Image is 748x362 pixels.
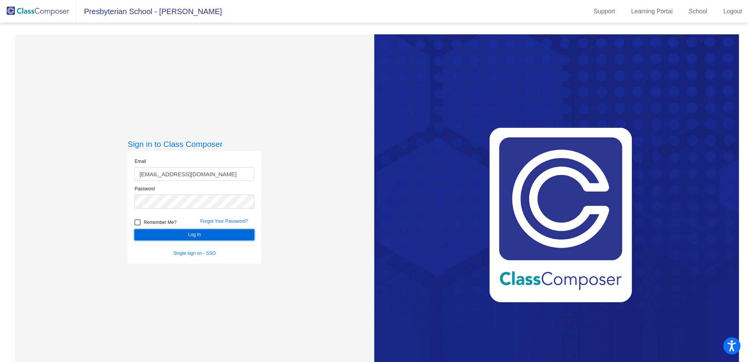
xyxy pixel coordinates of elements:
button: Log In [134,229,254,240]
h3: Sign in to Class Composer [128,139,261,149]
a: Learning Portal [625,5,679,18]
a: Forgot Your Password? [200,219,248,224]
a: Support [588,5,621,18]
a: Single sign on - SSO [173,251,216,256]
label: Password [134,185,155,192]
label: Email [134,158,146,165]
a: School [682,5,713,18]
span: Presbyterian School - [PERSON_NAME] [76,5,222,18]
a: Logout [717,5,748,18]
span: Remember Me? [144,218,176,227]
